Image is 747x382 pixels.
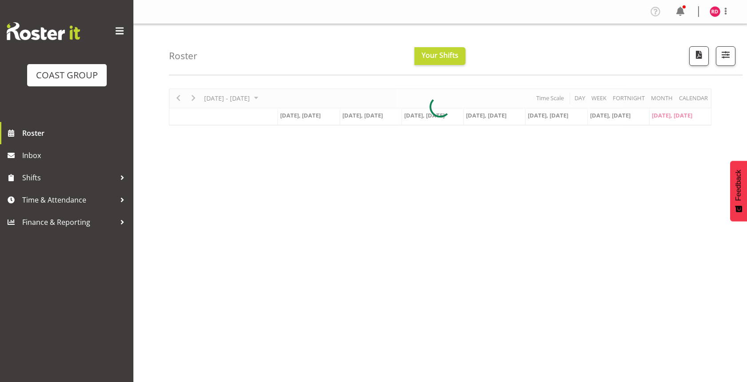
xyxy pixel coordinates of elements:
[710,6,720,17] img: rueben-drennan9900.jpg
[422,50,458,60] span: Your Shifts
[730,161,747,221] button: Feedback - Show survey
[22,126,129,140] span: Roster
[7,22,80,40] img: Rosterit website logo
[414,47,466,65] button: Your Shifts
[735,170,743,201] span: Feedback
[22,215,116,229] span: Finance & Reporting
[22,193,116,207] span: Time & Attendance
[716,46,735,66] button: Filter Shifts
[22,149,129,162] span: Inbox
[689,46,709,66] button: Download a PDF of the roster according to the set date range.
[36,69,98,82] div: COAST GROUP
[22,171,116,184] span: Shifts
[169,51,197,61] h4: Roster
